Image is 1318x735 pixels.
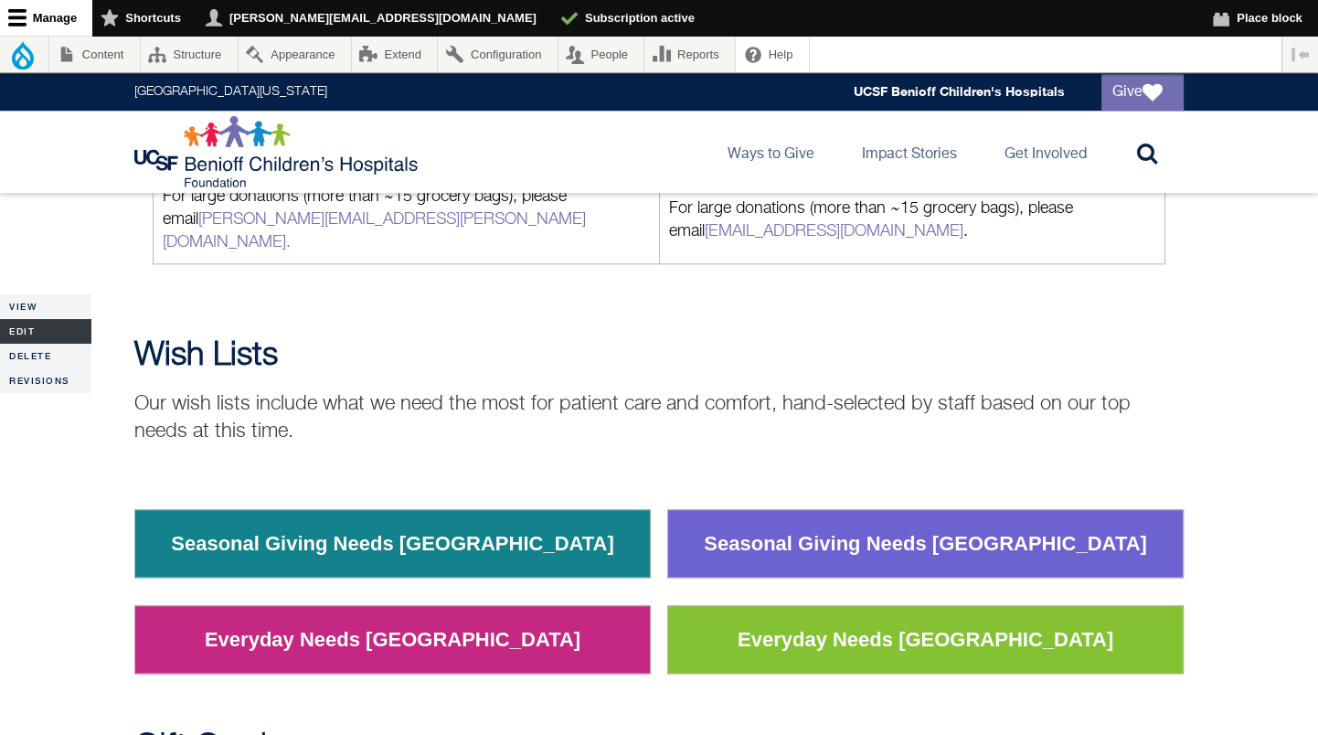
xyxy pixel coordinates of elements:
button: Vertical orientation [1282,37,1318,72]
a: Impact Stories [847,111,972,193]
a: Configuration [438,37,557,72]
a: Appearance [239,37,351,72]
a: People [558,37,644,72]
a: Everyday Needs [GEOGRAPHIC_DATA] [724,616,1127,664]
a: Help [736,37,809,72]
h2: Wish Lists [134,337,1184,374]
a: Structure [141,37,238,72]
a: Get Involved [990,111,1101,193]
p: For large donations (more than ~15 grocery bags), please email [163,186,650,254]
a: Extend [352,37,438,72]
a: Give [1101,74,1184,111]
a: [GEOGRAPHIC_DATA][US_STATE] [134,86,327,99]
p: For large donations (more than ~15 grocery bags), please email . [669,197,1156,243]
img: Logo for UCSF Benioff Children's Hospitals Foundation [134,115,422,188]
a: UCSF Benioff Children's Hospitals [854,84,1065,100]
a: Seasonal Giving Needs [GEOGRAPHIC_DATA] [157,520,628,568]
a: Everyday Needs [GEOGRAPHIC_DATA] [191,616,594,664]
a: Content [49,37,140,72]
a: Reports [644,37,735,72]
a: Seasonal Giving Needs [GEOGRAPHIC_DATA] [690,520,1161,568]
p: Our wish lists include what we need the most for patient care and comfort, hand-selected by staff... [134,390,1184,445]
a: [PERSON_NAME][EMAIL_ADDRESS][PERSON_NAME][DOMAIN_NAME]. [163,211,586,250]
a: Ways to Give [713,111,829,193]
a: [EMAIL_ADDRESS][DOMAIN_NAME] [705,223,963,240]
